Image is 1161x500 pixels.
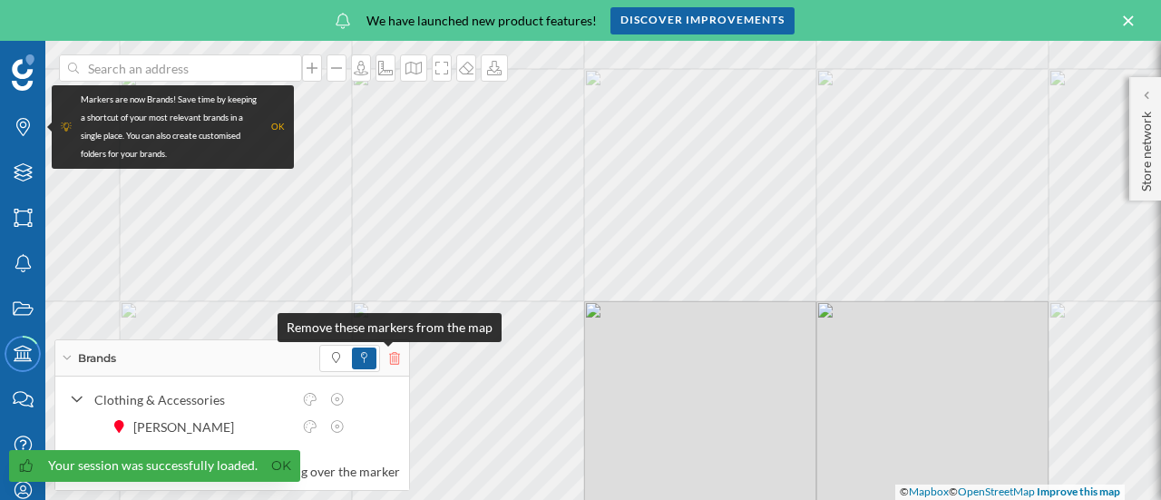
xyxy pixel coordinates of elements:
span: Support [36,13,102,29]
img: Geoblink Logo [12,54,34,91]
div: Your session was successfully loaded. [48,456,258,475]
a: Improve this map [1037,485,1120,498]
div: Clothing & Accessories [94,390,292,409]
p: Store network [1137,104,1156,191]
span: We have launched new product features! [366,12,597,30]
a: OpenStreetMap [958,485,1035,498]
a: Ok [267,456,296,476]
div: [PERSON_NAME] [133,417,243,436]
div: Markers are now Brands! Save time by keeping a shortcut of your most relevant brands in a single ... [81,91,262,163]
span: Brands [78,350,116,367]
div: © © [895,485,1125,500]
a: Mapbox [909,485,949,498]
div: OK [271,118,285,136]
